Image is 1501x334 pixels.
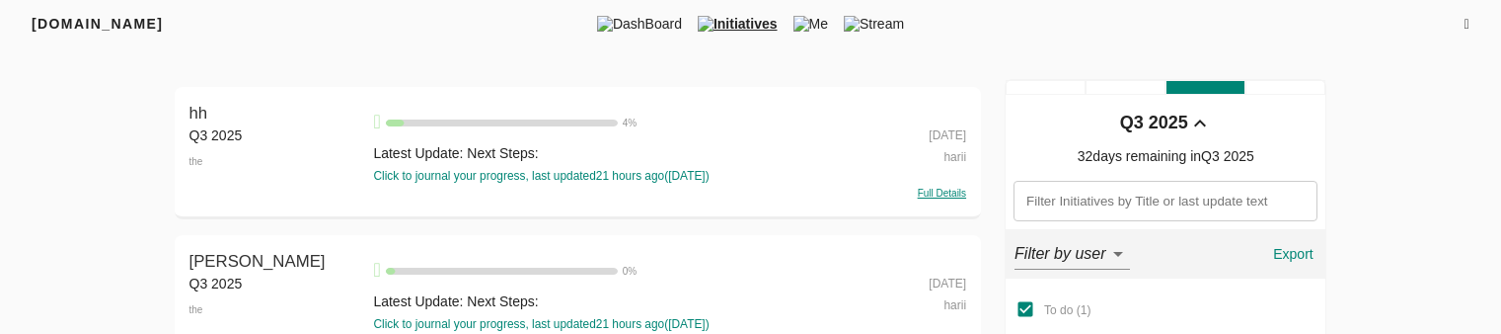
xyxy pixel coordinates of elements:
span: Me [786,14,836,34]
div: harii [850,292,966,314]
div: Q3 2025 [189,125,364,145]
span: Export [1269,242,1316,267]
span: 0 % [623,266,637,277]
span: DashBoard [589,14,690,34]
img: stream.png [844,16,860,32]
span: [DOMAIN_NAME] [32,16,163,32]
img: dashboard.png [597,16,613,32]
div: Q3 2025 [1120,111,1188,136]
div: the [189,145,364,179]
span: 32 days remaining in Q3 2025 [1078,148,1254,164]
div: Q3 2025 [189,274,364,293]
span: Stream [836,14,912,34]
div: Click to journal your progress, last updated 21 hours ago ( [DATE] ) [373,316,840,333]
div: Click to journal your progress, last updated 21 hours ago ( [DATE] ) [373,168,840,185]
div: harii [850,144,966,166]
span: hh [189,104,208,123]
span: [PERSON_NAME] [189,252,326,271]
span: To do ( 1 ) [1044,303,1090,317]
div: [DATE] [850,271,966,292]
span: 4 % [623,118,637,128]
div: the [189,293,364,327]
button: Export [1261,230,1324,278]
div: Latest Update: Next Steps: [373,292,840,311]
span: Initiatives [690,14,786,34]
div: Latest Update: Next Steps: [373,143,840,163]
div: Filter by user [1014,238,1129,270]
div: [DATE] [850,123,966,144]
img: me.png [793,16,809,32]
em: Filter by user [1014,245,1105,262]
span: Full Details [918,188,966,199]
img: tic.png [698,16,713,32]
input: Filter Initiatives by Title or last update text [1013,181,1317,221]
